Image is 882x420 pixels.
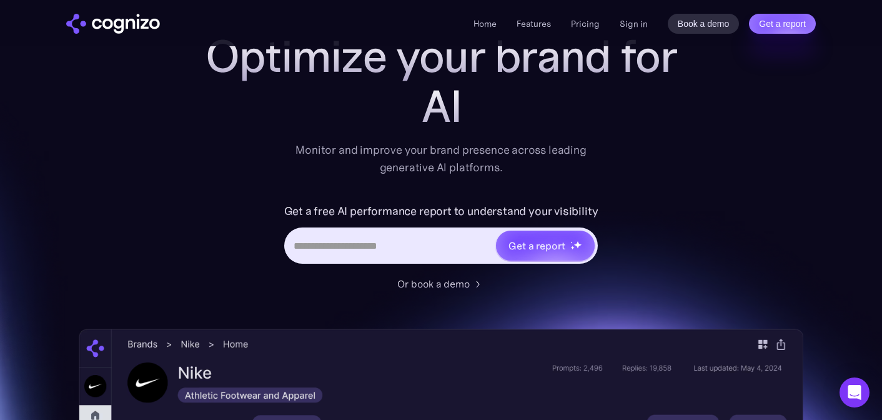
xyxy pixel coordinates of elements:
label: Get a free AI performance report to understand your visibility [284,201,598,221]
div: Get a report [508,238,565,253]
div: Or book a demo [397,276,470,291]
img: star [570,246,575,250]
div: Open Intercom Messenger [840,377,870,407]
a: Sign in [620,16,648,31]
form: Hero URL Input Form [284,201,598,270]
a: Book a demo [668,14,740,34]
h1: Optimize your brand for [191,31,691,81]
a: Get a reportstarstarstar [495,229,596,262]
div: Monitor and improve your brand presence across leading generative AI platforms. [287,141,595,176]
img: cognizo logo [66,14,160,34]
a: Or book a demo [397,276,485,291]
div: AI [191,81,691,131]
img: star [573,241,582,249]
img: star [570,241,572,243]
a: Pricing [571,18,600,29]
a: Home [473,18,497,29]
a: Get a report [749,14,816,34]
a: home [66,14,160,34]
a: Features [517,18,551,29]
